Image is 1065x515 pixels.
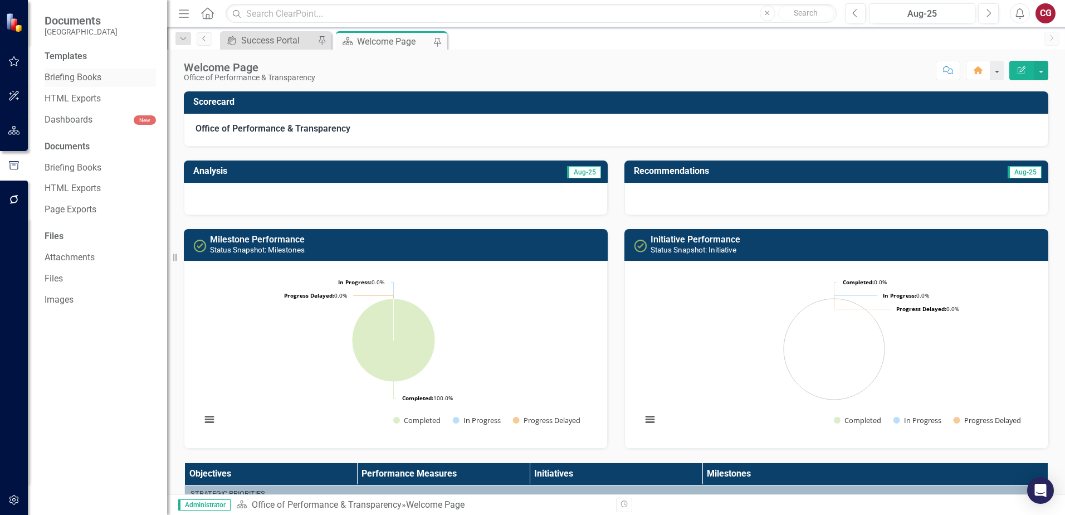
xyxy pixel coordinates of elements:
[45,140,156,153] div: Documents
[184,61,315,74] div: Welcome Page
[338,278,384,286] text: 0.0%
[45,93,156,105] a: HTML Exports
[843,278,874,286] tspan: Completed:
[196,270,596,437] div: Chart. Highcharts interactive chart.
[634,166,912,176] h3: Recommendations
[193,97,1043,107] h3: Scorecard
[193,239,207,252] img: Completed
[45,230,156,243] div: Files
[6,13,25,32] img: ClearPoint Strategy
[513,415,582,425] button: Show Progress Delayed
[954,415,1022,425] button: Show Progress Delayed
[236,499,608,512] div: »
[794,8,818,17] span: Search
[45,114,134,127] a: Dashboards
[778,6,834,21] button: Search
[45,27,118,36] small: [GEOGRAPHIC_DATA]
[1027,477,1054,504] div: Open Intercom Messenger
[393,415,441,425] button: Show Completed
[193,166,394,176] h3: Analysis
[1008,166,1042,178] span: Aug-25
[873,7,971,21] div: Aug-25
[883,291,916,299] tspan: In Progress:
[178,499,231,511] span: Administrator
[45,50,156,63] div: Templates
[284,291,334,299] tspan: Progress Delayed:
[1035,3,1056,23] button: CG
[223,33,315,47] a: Success Portal
[226,4,837,23] input: Search ClearPoint...
[45,71,156,84] a: Briefing Books
[190,489,1042,499] div: Strategic Priorities
[45,14,118,27] span: Documents
[284,291,347,299] text: 0.0%
[196,270,592,437] svg: Interactive chart
[651,245,736,254] small: Status Snapshot: Initiative
[634,239,647,252] img: Completed
[202,412,217,427] button: View chart menu, Chart
[45,294,156,307] a: Images
[357,35,431,48] div: Welcome Page
[196,123,350,134] strong: Office of Performance & Transparency
[210,234,305,245] a: Milestone Performance
[45,273,156,285] a: Files
[883,291,929,299] text: 0.0%
[241,33,315,47] div: Success Portal
[869,3,975,23] button: Aug-25
[210,245,305,254] small: Status Snapshot: Milestones
[636,270,1037,437] div: Chart. Highcharts interactive chart.
[896,305,946,313] tspan: Progress Delayed:
[896,305,959,313] text: 0.0%
[893,415,941,425] button: Show In Progress
[406,499,465,510] div: Welcome Page
[184,74,315,82] div: Office of Performance & Transparency
[45,182,156,195] a: HTML Exports
[843,278,887,286] text: 0.0%
[834,415,881,425] button: Show Completed
[45,203,156,216] a: Page Exports
[402,394,433,402] tspan: Completed:
[636,270,1032,437] svg: Interactive chart
[352,299,435,382] path: Completed, 1.
[567,166,601,178] span: Aug-25
[642,412,658,427] button: View chart menu, Chart
[651,234,740,245] a: Initiative Performance
[252,499,402,510] a: Office of Performance & Transparency
[338,278,372,286] tspan: In Progress:
[402,394,453,402] text: 100.0%
[45,251,156,264] a: Attachments
[45,162,156,174] a: Briefing Books
[453,415,501,425] button: Show In Progress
